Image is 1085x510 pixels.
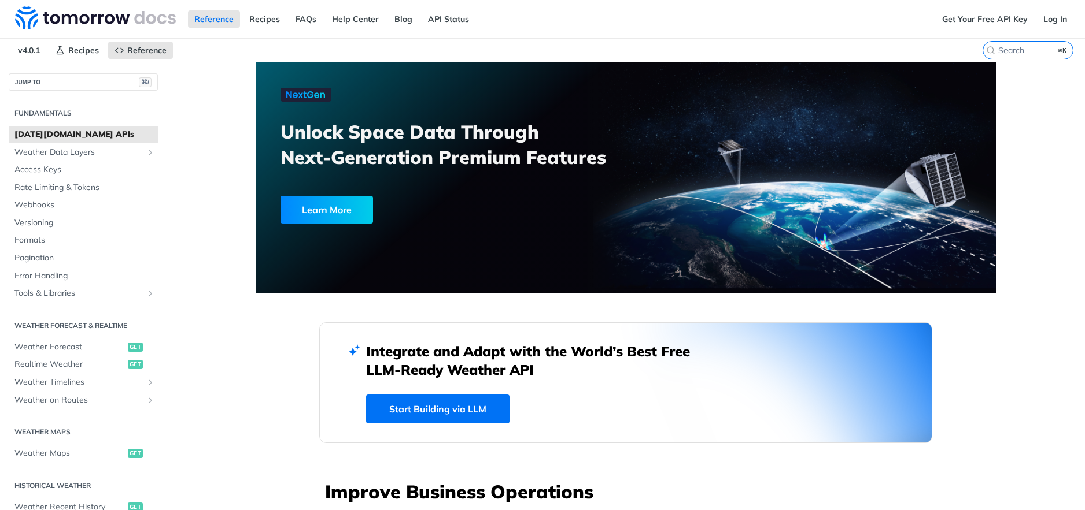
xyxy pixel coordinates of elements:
[127,45,167,55] span: Reference
[9,321,158,331] h2: Weather Forecast & realtime
[9,144,158,161] a: Weather Data LayersShow subpages for Weather Data Layers
[325,479,932,504] h3: Improve Business Operations
[9,179,158,196] a: Rate Limiting & Tokens
[243,10,286,28] a: Recipes
[281,196,567,224] a: Learn More
[388,10,419,28] a: Blog
[14,359,125,370] span: Realtime Weather
[9,267,158,285] a: Error Handling
[1056,44,1070,56] kbd: ⌘K
[14,147,143,158] span: Weather Data Layers
[289,10,323,28] a: FAQs
[12,42,46,59] span: v4.0.1
[14,234,155,246] span: Formats
[14,288,143,299] span: Tools & Libraries
[986,46,995,55] svg: Search
[128,360,143,369] span: get
[14,341,125,353] span: Weather Forecast
[936,10,1034,28] a: Get Your Free API Key
[9,73,158,91] button: JUMP TO⌘/
[9,338,158,356] a: Weather Forecastget
[9,481,158,491] h2: Historical Weather
[9,356,158,373] a: Realtime Weatherget
[15,6,176,29] img: Tomorrow.io Weather API Docs
[1037,10,1073,28] a: Log In
[14,252,155,264] span: Pagination
[9,214,158,232] a: Versioning
[9,196,158,214] a: Webhooks
[14,217,155,229] span: Versioning
[9,161,158,178] a: Access Keys
[9,250,158,267] a: Pagination
[14,129,155,140] span: [DATE][DOMAIN_NAME] APIs
[139,77,152,87] span: ⌘/
[14,270,155,282] span: Error Handling
[14,377,143,388] span: Weather Timelines
[14,164,155,176] span: Access Keys
[14,199,155,211] span: Webhooks
[366,394,510,423] a: Start Building via LLM
[128,343,143,352] span: get
[9,285,158,302] a: Tools & LibrariesShow subpages for Tools & Libraries
[366,342,707,379] h2: Integrate and Adapt with the World’s Best Free LLM-Ready Weather API
[9,445,158,462] a: Weather Mapsget
[281,119,639,170] h3: Unlock Space Data Through Next-Generation Premium Features
[9,392,158,409] a: Weather on RoutesShow subpages for Weather on Routes
[281,88,331,102] img: NextGen
[146,396,155,405] button: Show subpages for Weather on Routes
[9,232,158,249] a: Formats
[128,449,143,458] span: get
[68,45,99,55] span: Recipes
[49,42,105,59] a: Recipes
[9,126,158,143] a: [DATE][DOMAIN_NAME] APIs
[14,448,125,459] span: Weather Maps
[14,394,143,406] span: Weather on Routes
[108,42,173,59] a: Reference
[9,108,158,118] h2: Fundamentals
[14,182,155,193] span: Rate Limiting & Tokens
[188,10,240,28] a: Reference
[326,10,385,28] a: Help Center
[9,374,158,391] a: Weather TimelinesShow subpages for Weather Timelines
[146,378,155,387] button: Show subpages for Weather Timelines
[9,427,158,437] h2: Weather Maps
[422,10,475,28] a: API Status
[146,148,155,157] button: Show subpages for Weather Data Layers
[281,196,373,224] div: Learn More
[146,289,155,298] button: Show subpages for Tools & Libraries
